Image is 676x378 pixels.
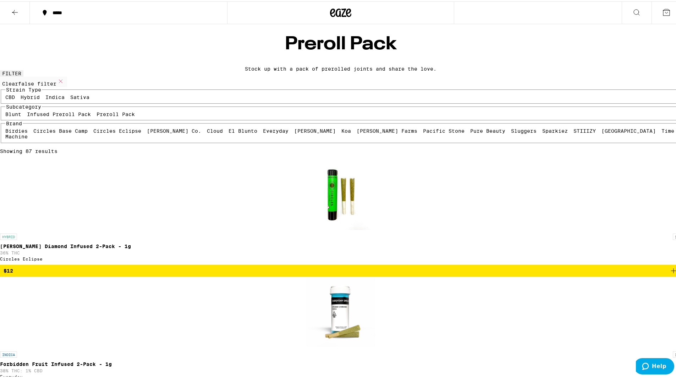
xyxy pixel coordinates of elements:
[4,267,13,272] span: $12
[5,103,42,108] legend: Subcategory
[294,127,336,132] label: [PERSON_NAME]
[601,127,656,132] label: [GEOGRAPHIC_DATA]
[542,127,568,132] label: Sparkiez
[5,127,28,132] label: Birdies
[341,127,351,132] label: Koa
[93,127,141,132] label: Circles Eclipse
[5,93,15,99] label: CBD
[33,127,88,132] label: Circles Base Camp
[357,127,417,132] label: [PERSON_NAME] Farms
[5,127,674,138] label: Time Machine
[45,93,65,99] label: Indica
[5,86,42,91] legend: Strain Type
[5,119,23,125] legend: Brand
[245,65,436,70] div: Stock up with a pack of prerolled joints and share the love.
[70,93,89,99] label: Sativa
[5,110,21,116] label: Blunt
[470,127,505,132] label: Pure Beauty
[305,158,376,229] img: Circles Eclipse - Runtz Diamond Infused 2-Pack - 1g
[97,110,135,116] label: Preroll Pack
[229,127,257,132] label: El Blunto
[636,357,674,374] iframe: Opens a widget where you can find more information
[21,93,40,99] label: Hybrid
[511,127,537,132] label: Sluggers
[27,110,91,116] label: Infused Preroll Pack
[147,127,201,132] label: [PERSON_NAME] Co.
[263,127,288,132] label: Everyday
[573,127,596,132] label: STIIIZY
[305,275,376,346] img: Everyday - Forbidden Fruit Infused 2-Pack - 1g
[423,127,465,132] label: Pacific Stone
[207,127,223,132] label: Cloud
[285,34,397,52] h1: Preroll Pack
